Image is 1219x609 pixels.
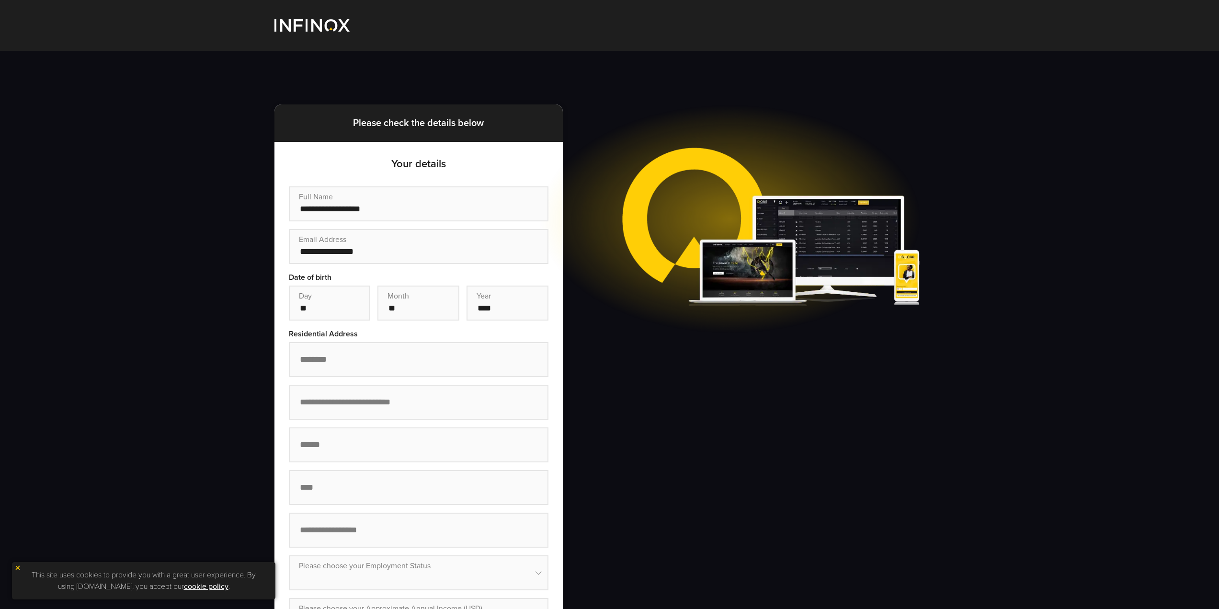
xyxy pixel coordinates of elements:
p: Please check the details below [274,104,563,142]
p: This site uses cookies to provide you with a great user experience. By using [DOMAIN_NAME], you a... [17,567,271,595]
a: cookie policy [184,582,228,591]
p: Date of birth [289,272,548,283]
img: yellow close icon [14,564,21,571]
p: Your details [289,156,548,172]
p: Residential Address [289,328,548,340]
